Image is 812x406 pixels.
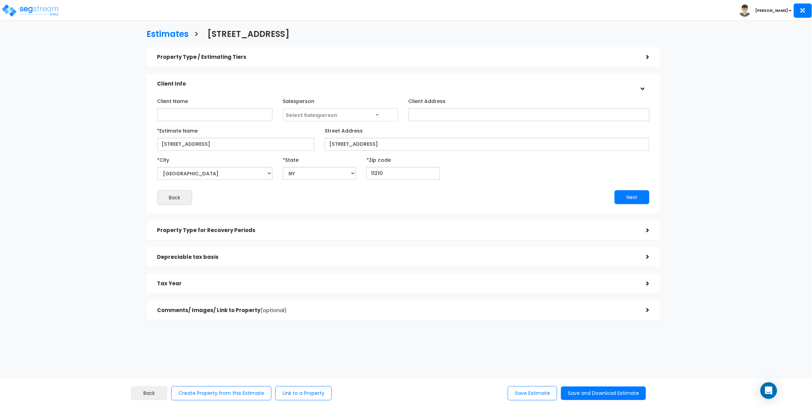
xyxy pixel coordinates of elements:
div: > [636,278,649,289]
label: Client Address [409,95,446,105]
h3: > [194,30,199,40]
h3: Estimates [147,30,189,40]
label: *State [283,154,299,164]
button: Link to a Property [275,386,332,400]
h5: Property Type / Estimating Tiers [157,54,636,60]
div: > [636,305,649,316]
div: Open Intercom Messenger [760,382,777,399]
label: *City [157,154,170,164]
a: Back [131,386,167,400]
span: (optional) [261,307,287,314]
label: Street Address [325,125,363,134]
button: Create Property from this Estimate [171,386,271,400]
label: Salesperson [283,95,315,105]
button: Next [615,190,649,204]
label: Client Name [157,95,188,105]
div: > [636,52,649,63]
div: > [636,225,649,236]
div: > [636,252,649,262]
img: logo_pro_r.png [1,3,60,17]
button: Save Estimate [508,386,557,400]
h5: Tax Year [157,281,636,287]
h5: Client Info [157,81,636,87]
label: *Zip code [366,154,391,164]
h5: Depreciable tax basis [157,254,636,260]
h3: [STREET_ADDRESS] [208,30,290,40]
a: Estimates [142,23,189,44]
a: [STREET_ADDRESS] [203,23,290,44]
button: Back [157,190,192,205]
b: [PERSON_NAME] [756,8,788,13]
span: Select Salesperson [286,112,338,119]
button: Save and Download Estimate [561,387,646,400]
div: > [637,77,648,91]
h5: Property Type for Recovery Periods [157,228,636,233]
img: avatar.png [739,5,751,17]
h5: Comments/ Images/ Link to Property [157,308,636,313]
label: *Estimate Name [157,125,198,134]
